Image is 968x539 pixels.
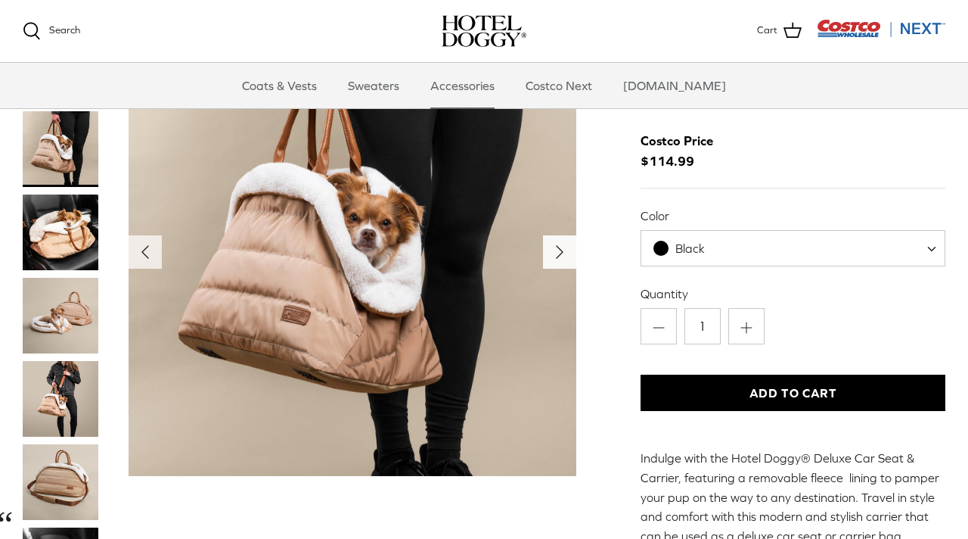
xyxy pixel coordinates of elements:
button: Previous [129,235,162,269]
button: Next [543,235,576,269]
a: Thumbnail Link [23,361,98,437]
span: Search [49,24,80,36]
label: Color [641,207,945,224]
span: Black [675,241,705,255]
a: Thumbnail Link [23,195,98,270]
a: [DOMAIN_NAME] [610,63,740,108]
a: Visit Costco Next [817,29,945,40]
span: Black [641,230,945,266]
a: Show Gallery [129,28,576,476]
a: Cart [757,21,802,41]
div: Costco Price [641,131,713,151]
h1: Hotel Doggy Deluxe Car Seat & Carrier [641,28,945,114]
a: hoteldoggy.com hoteldoggycom [442,15,526,47]
span: Black [641,241,735,257]
a: Thumbnail Link [23,444,98,520]
a: Accessories [417,63,508,108]
img: small dog in a tan dog carrier on a black seat in the car [23,195,98,270]
a: Coats & Vests [228,63,330,108]
img: Costco Next [817,19,945,38]
a: Sweaters [334,63,413,108]
a: Thumbnail Link [23,278,98,354]
label: Quantity [641,285,945,302]
input: Quantity [684,308,721,344]
span: Cart [757,23,777,39]
span: $114.99 [641,131,728,172]
a: Search [23,22,80,40]
a: Costco Next [512,63,606,108]
a: Thumbnail Link [23,111,98,187]
button: Add to Cart [641,375,945,411]
img: hoteldoggycom [442,15,526,47]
